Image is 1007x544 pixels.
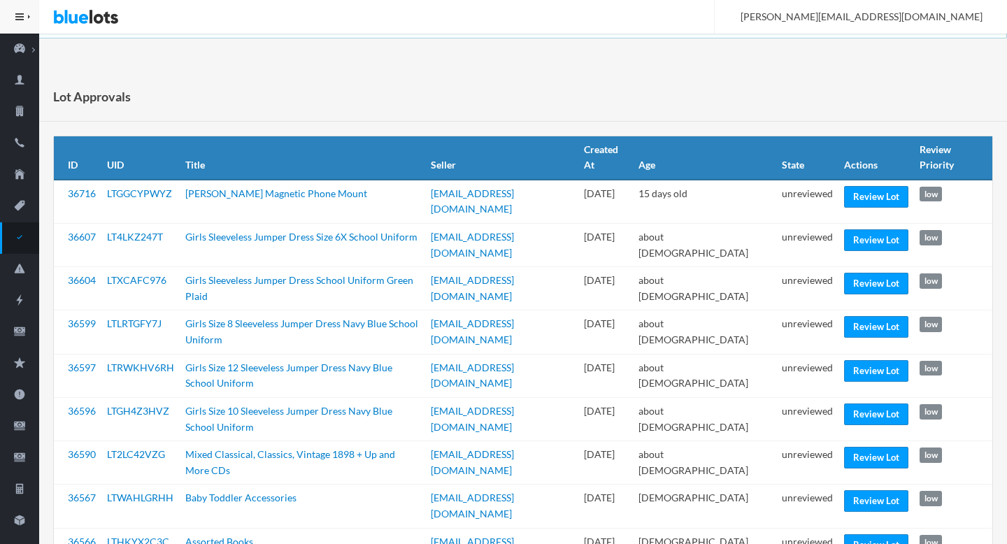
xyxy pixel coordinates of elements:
[776,441,838,485] td: unreviewed
[776,267,838,310] td: unreviewed
[633,441,777,485] td: about [DEMOGRAPHIC_DATA]
[633,485,777,528] td: [DEMOGRAPHIC_DATA]
[107,405,169,417] a: LTGH4Z3HVZ
[425,136,578,180] th: Seller
[185,274,413,302] a: Girls Sleeveless Jumper Dress School Uniform Green Plaid
[180,136,425,180] th: Title
[431,187,514,215] a: [EMAIL_ADDRESS][DOMAIN_NAME]
[68,405,96,417] a: 36596
[776,485,838,528] td: unreviewed
[844,360,908,382] a: Review Lot
[633,224,777,267] td: about [DEMOGRAPHIC_DATA]
[844,490,908,512] a: Review Lot
[431,274,514,302] a: [EMAIL_ADDRESS][DOMAIN_NAME]
[844,403,908,425] a: Review Lot
[578,267,633,310] td: [DATE]
[68,448,96,460] a: 36590
[920,404,942,420] span: low
[776,354,838,397] td: unreviewed
[431,492,514,520] a: [EMAIL_ADDRESS][DOMAIN_NAME]
[920,491,942,506] span: low
[431,317,514,345] a: [EMAIL_ADDRESS][DOMAIN_NAME]
[431,405,514,433] a: [EMAIL_ADDRESS][DOMAIN_NAME]
[431,231,514,259] a: [EMAIL_ADDRESS][DOMAIN_NAME]
[107,448,165,460] a: LT2LC42VZG
[920,187,942,202] span: low
[920,230,942,245] span: low
[578,310,633,354] td: [DATE]
[633,397,777,441] td: about [DEMOGRAPHIC_DATA]
[185,405,392,433] a: Girls Size 10 Sleeveless Jumper Dress Navy Blue School Uniform
[185,448,395,476] a: Mixed Classical, Classics, Vintage 1898 + Up and More CDs
[920,448,942,463] span: low
[107,231,163,243] a: LT4LKZ247T
[725,10,983,22] span: [PERSON_NAME][EMAIL_ADDRESS][DOMAIN_NAME]
[776,180,838,224] td: unreviewed
[776,397,838,441] td: unreviewed
[68,187,96,199] a: 36716
[185,187,367,199] a: [PERSON_NAME] Magnetic Phone Mount
[838,136,914,180] th: Actions
[578,136,633,180] th: Created At
[633,180,777,224] td: 15 days old
[920,317,942,332] span: low
[54,136,101,180] th: ID
[578,180,633,224] td: [DATE]
[776,136,838,180] th: State
[101,136,180,180] th: UID
[53,86,131,107] h1: Lot Approvals
[107,362,174,373] a: LTRWKHV6RH
[185,231,417,243] a: Girls Sleeveless Jumper Dress Size 6X School Uniform
[578,224,633,267] td: [DATE]
[633,267,777,310] td: about [DEMOGRAPHIC_DATA]
[633,354,777,397] td: about [DEMOGRAPHIC_DATA]
[844,447,908,468] a: Review Lot
[776,310,838,354] td: unreviewed
[844,273,908,294] a: Review Lot
[431,448,514,476] a: [EMAIL_ADDRESS][DOMAIN_NAME]
[633,310,777,354] td: about [DEMOGRAPHIC_DATA]
[633,136,777,180] th: Age
[68,492,96,503] a: 36567
[920,273,942,289] span: low
[68,231,96,243] a: 36607
[107,274,166,286] a: LTXCAFC976
[578,485,633,528] td: [DATE]
[107,187,172,199] a: LTGGCYPWYZ
[68,362,96,373] a: 36597
[68,317,96,329] a: 36599
[578,397,633,441] td: [DATE]
[914,136,992,180] th: Review Priority
[107,317,162,329] a: LTLRTGFY7J
[844,186,908,208] a: Review Lot
[431,362,514,389] a: [EMAIL_ADDRESS][DOMAIN_NAME]
[844,229,908,251] a: Review Lot
[920,361,942,376] span: low
[185,317,418,345] a: Girls Size 8 Sleeveless Jumper Dress Navy Blue School Uniform
[185,362,392,389] a: Girls Size 12 Sleeveless Jumper Dress Navy Blue School Uniform
[185,492,297,503] a: Baby Toddler Accessories
[68,274,96,286] a: 36604
[578,354,633,397] td: [DATE]
[578,441,633,485] td: [DATE]
[107,492,173,503] a: LTWAHLGRHH
[844,316,908,338] a: Review Lot
[776,224,838,267] td: unreviewed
